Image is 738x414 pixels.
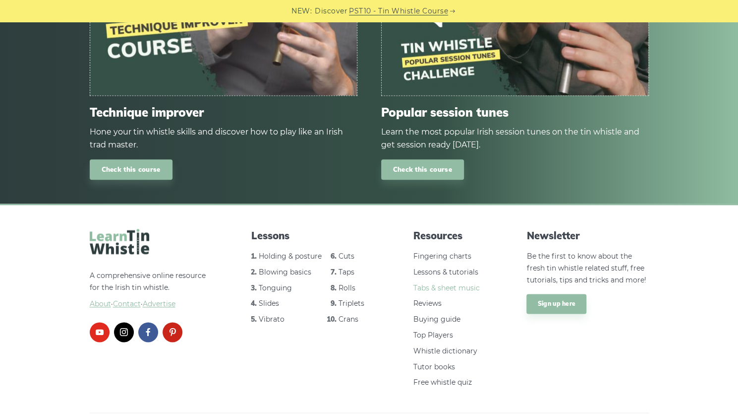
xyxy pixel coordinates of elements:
[315,5,347,17] span: Discover
[90,229,149,254] img: LearnTinWhistle.com
[413,268,478,276] a: Lessons & tutorials
[413,299,442,308] a: Reviews
[526,294,586,314] a: Sign up here
[90,299,111,308] a: About
[114,322,134,342] a: instagram
[90,159,172,180] a: Check this course
[113,299,175,308] a: Contact·Advertise
[138,322,158,342] a: facebook
[413,378,472,387] a: Free whistle quiz
[339,299,364,308] a: Triplets
[143,299,175,308] span: Advertise
[413,252,471,261] a: Fingering charts
[259,283,292,292] a: Tonguing
[291,5,312,17] span: NEW:
[413,315,460,324] a: Buying guide
[251,229,373,243] span: Lessons
[413,229,487,243] span: Resources
[413,346,477,355] a: Whistle dictionary
[259,252,322,261] a: Holding & posture
[526,251,648,286] p: Be the first to know about the fresh tin whistle related stuff, free tutorials, tips and tricks a...
[349,5,448,17] a: PST10 - Tin Whistle Course
[90,322,110,342] a: youtube
[413,362,455,371] a: Tutor books
[259,299,279,308] a: Slides
[90,105,357,120] span: Technique improver
[339,283,355,292] a: Rolls
[163,322,182,342] a: pinterest
[413,283,480,292] a: Tabs & sheet music
[381,126,649,151] div: Learn the most popular Irish session tunes on the tin whistle and get session ready [DATE].
[339,268,354,276] a: Taps
[413,331,453,340] a: Top Players
[381,159,464,180] a: Check this course
[113,299,141,308] span: Contact
[90,270,212,310] p: A comprehensive online resource for the Irish tin whistle.
[90,126,357,151] div: Hone your tin whistle skills and discover how to play like an Irish trad master.
[90,298,212,310] span: ·
[526,229,648,243] span: Newsletter
[339,315,358,324] a: Crans
[259,268,311,276] a: Blowing basics
[339,252,354,261] a: Cuts
[259,315,284,324] a: Vibrato
[381,105,649,120] span: Popular session tunes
